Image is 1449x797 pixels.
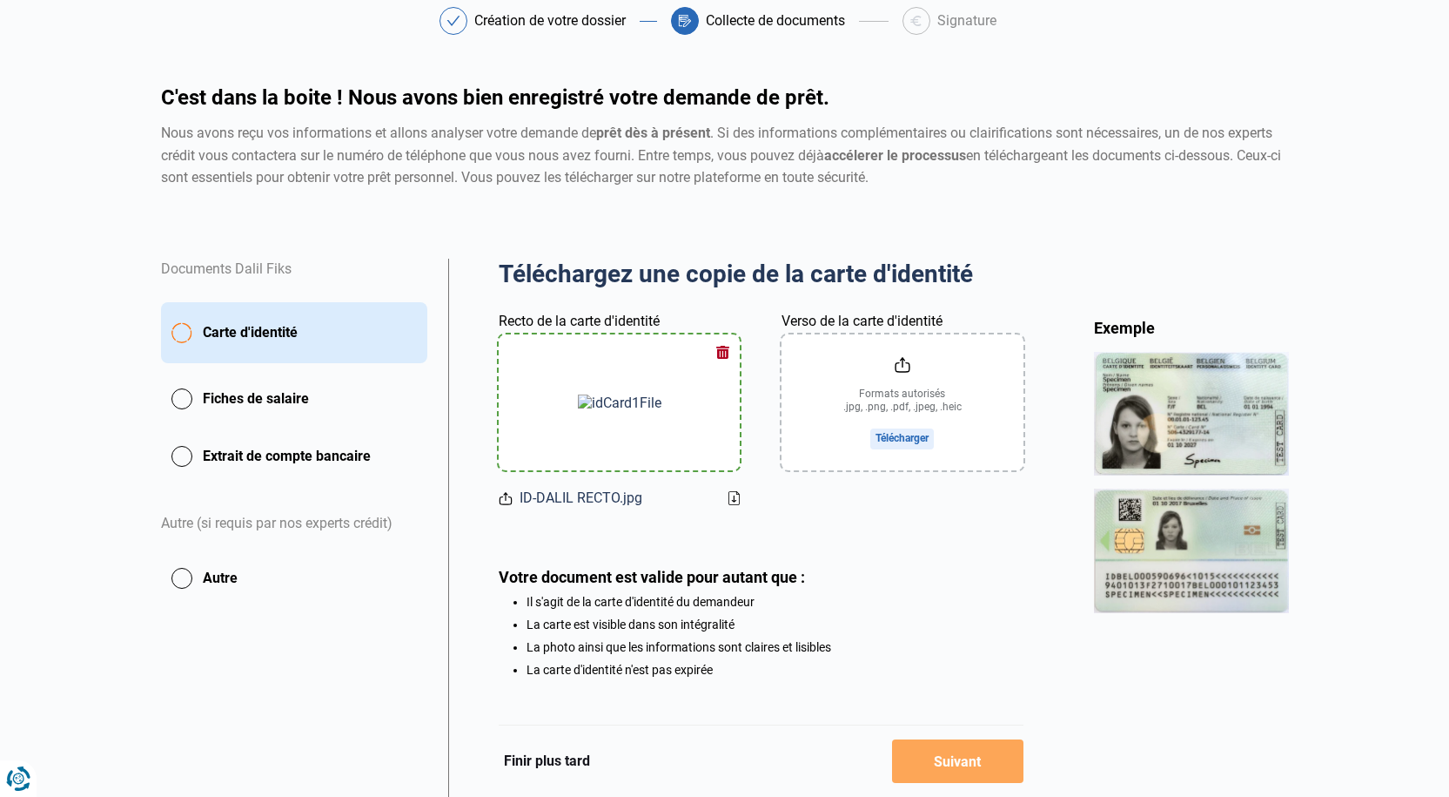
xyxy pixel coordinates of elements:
div: Nous avons reçu vos informations et allons analyser votre demande de . Si des informations complé... [161,122,1289,189]
a: Download [728,491,740,505]
label: Recto de la carte d'identité [499,311,660,332]
div: Signature [937,14,996,28]
button: Fiches de salaire [161,377,427,421]
div: Votre document est valide pour autant que : [499,568,1023,586]
li: La carte d'identité n'est pas expirée [527,663,1023,677]
label: Verso de la carte d'identité [782,311,943,332]
span: ID-DALIL RECTO.jpg [520,488,642,509]
strong: accélerer le processus [824,147,966,164]
div: Création de votre dossier [474,14,626,28]
li: La photo ainsi que les informations sont claires et lisibles [527,640,1023,654]
button: Extrait de compte bancaire [161,435,427,478]
div: Exemple [1094,318,1289,338]
h2: Téléchargez une copie de la carte d'identité [499,259,1023,290]
button: Finir plus tard [499,750,595,773]
li: Il s'agit de la carte d'identité du demandeur [527,595,1023,609]
span: Carte d'identité [203,322,298,343]
h1: C'est dans la boite ! Nous avons bien enregistré votre demande de prêt. [161,87,1289,108]
img: idCard1File [578,395,661,411]
button: Suivant [892,740,1023,783]
li: La carte est visible dans son intégralité [527,618,1023,632]
button: Autre [161,557,427,600]
div: Documents Dalil Fiks [161,259,427,302]
img: idCard [1094,352,1289,612]
div: Collecte de documents [706,14,845,28]
strong: prêt dès à présent [596,125,710,141]
div: Autre (si requis par nos experts crédit) [161,492,427,557]
button: Carte d'identité [161,302,427,363]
